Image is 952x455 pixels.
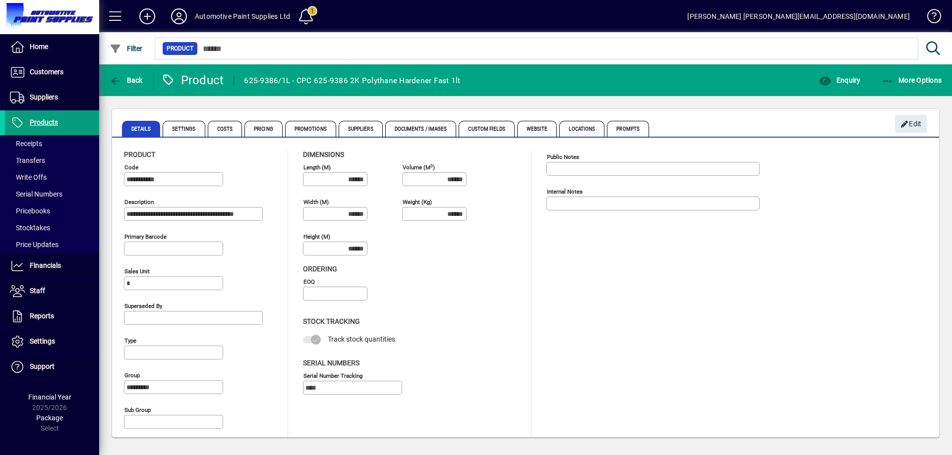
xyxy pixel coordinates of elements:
[28,393,71,401] span: Financial Year
[817,71,863,89] button: Enquiry
[30,362,55,370] span: Support
[5,354,99,379] a: Support
[303,278,315,285] mat-label: EOQ
[920,2,940,34] a: Knowledge Base
[5,202,99,219] a: Pricebooks
[303,372,362,379] mat-label: Serial Number tracking
[124,337,136,344] mat-label: Type
[30,118,58,126] span: Products
[10,156,45,164] span: Transfers
[30,68,63,76] span: Customers
[547,153,579,160] mat-label: Public Notes
[5,35,99,59] a: Home
[303,359,359,367] span: Serial Numbers
[124,406,151,413] mat-label: Sub group
[5,304,99,329] a: Reports
[303,317,360,325] span: Stock Tracking
[5,135,99,152] a: Receipts
[517,121,557,137] span: Website
[5,219,99,236] a: Stocktakes
[124,199,154,205] mat-label: Description
[303,164,331,171] mat-label: Length (m)
[5,169,99,186] a: Write Offs
[124,372,140,379] mat-label: Group
[10,207,50,215] span: Pricebooks
[900,116,922,132] span: Edit
[5,85,99,110] a: Suppliers
[244,121,283,137] span: Pricing
[244,73,460,89] div: 625-9386/1L - CPC 625-9386 2K Polythane Hardener Fast 1lt
[195,8,290,24] div: Automotive Paint Supplies Ltd
[819,76,860,84] span: Enquiry
[459,121,514,137] span: Custom Fields
[30,93,58,101] span: Suppliers
[110,45,143,52] span: Filter
[124,268,150,275] mat-label: Sales unit
[5,329,99,354] a: Settings
[879,71,945,89] button: More Options
[10,140,42,148] span: Receipts
[339,121,383,137] span: Suppliers
[124,151,155,158] span: Product
[30,337,55,345] span: Settings
[5,279,99,303] a: Staff
[303,265,337,273] span: Ordering
[895,115,927,133] button: Edit
[167,44,193,53] span: Product
[110,76,143,84] span: Back
[161,72,224,88] div: Product
[687,8,910,24] div: [PERSON_NAME] [PERSON_NAME][EMAIL_ADDRESS][DOMAIN_NAME]
[303,233,330,240] mat-label: Height (m)
[10,173,47,181] span: Write Offs
[99,71,154,89] app-page-header-button: Back
[163,7,195,25] button: Profile
[5,60,99,85] a: Customers
[124,233,167,240] mat-label: Primary barcode
[107,40,145,57] button: Filter
[430,163,433,168] sup: 3
[303,151,344,158] span: Dimensions
[10,241,59,249] span: Price Updates
[10,224,50,232] span: Stocktakes
[403,164,435,171] mat-label: Volume (m )
[5,253,99,278] a: Financials
[303,199,329,205] mat-label: Width (m)
[559,121,604,137] span: Locations
[5,236,99,253] a: Price Updates
[163,121,205,137] span: Settings
[607,121,649,137] span: Prompts
[10,190,62,198] span: Serial Numbers
[124,303,162,309] mat-label: Superseded by
[882,76,942,84] span: More Options
[107,71,145,89] button: Back
[547,188,583,195] mat-label: Internal Notes
[385,121,457,137] span: Documents / Images
[131,7,163,25] button: Add
[36,414,63,422] span: Package
[30,312,54,320] span: Reports
[328,335,395,343] span: Track stock quantities
[5,152,99,169] a: Transfers
[5,186,99,202] a: Serial Numbers
[208,121,242,137] span: Costs
[124,164,138,171] mat-label: Code
[30,261,61,269] span: Financials
[122,121,160,137] span: Details
[30,43,48,51] span: Home
[30,287,45,295] span: Staff
[403,199,432,205] mat-label: Weight (Kg)
[285,121,336,137] span: Promotions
